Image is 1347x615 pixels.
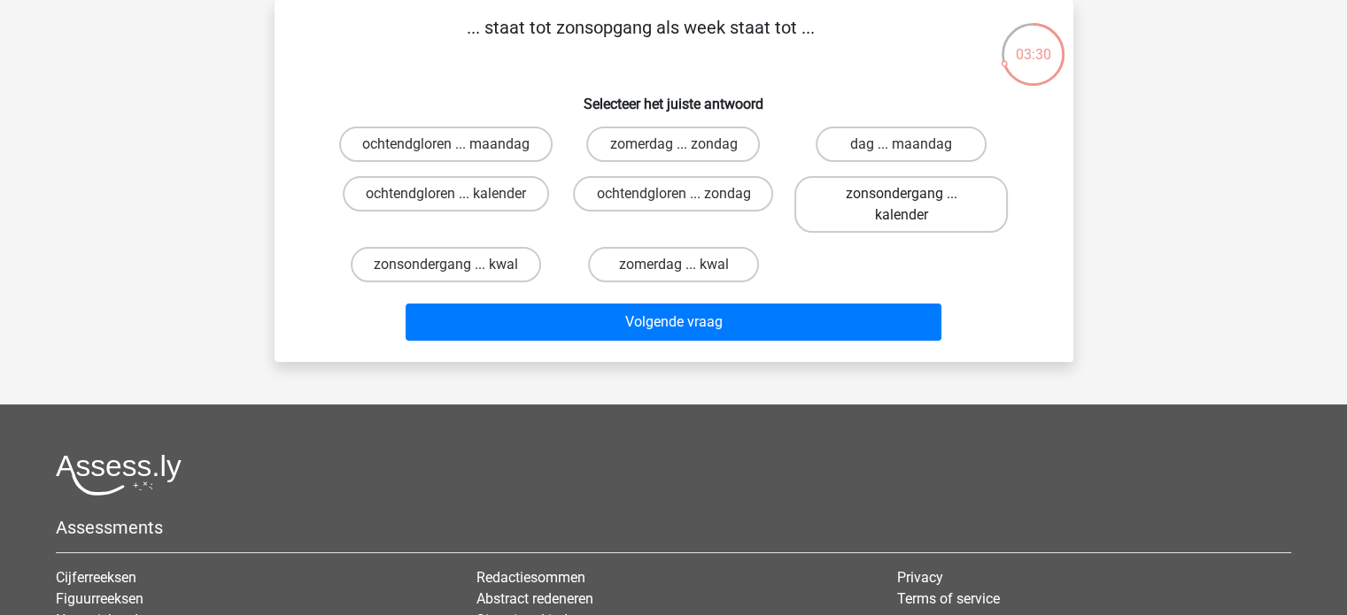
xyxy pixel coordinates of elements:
[339,127,553,162] label: ochtendgloren ... maandag
[56,569,136,586] a: Cijferreeksen
[56,517,1291,538] h5: Assessments
[586,127,760,162] label: zomerdag ... zondag
[794,176,1008,233] label: zonsondergang ... kalender
[816,127,987,162] label: dag ... maandag
[351,247,541,282] label: zonsondergang ... kwal
[56,454,182,496] img: Assessly logo
[303,14,979,67] p: ... staat tot zonsopgang als week staat tot ...
[897,569,943,586] a: Privacy
[476,569,585,586] a: Redactiesommen
[588,247,759,282] label: zomerdag ... kwal
[303,81,1045,112] h6: Selecteer het juiste antwoord
[406,304,941,341] button: Volgende vraag
[573,176,773,211] label: ochtendgloren ... zondag
[476,590,593,607] a: Abstract redeneren
[1000,21,1066,65] div: 03:30
[56,590,143,607] a: Figuurreeksen
[343,176,549,211] label: ochtendgloren ... kalender
[897,590,1000,607] a: Terms of service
